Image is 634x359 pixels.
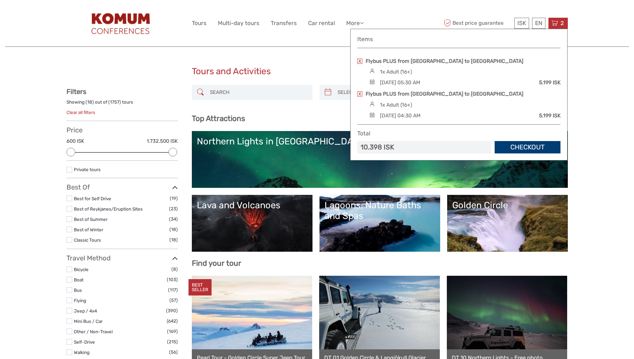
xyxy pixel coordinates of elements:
[539,112,560,119] div: 5.199 ISK
[539,79,560,86] div: 5.199 ISK
[167,317,178,325] span: (642)
[346,18,364,28] a: More
[368,102,377,107] img: person.svg
[167,276,178,283] span: (103)
[197,136,563,183] a: Northern Lights in [GEOGRAPHIC_DATA]
[67,110,95,115] a: Clear all filters
[197,200,307,247] a: Lava and Volcanoes
[74,308,97,314] a: Jeep / 4x4
[366,90,523,98] a: Flybus PLUS from [GEOGRAPHIC_DATA] to [GEOGRAPHIC_DATA]
[167,328,178,335] span: (169)
[325,200,435,222] div: Lagoons, Nature Baths and Spas
[197,200,307,211] div: Lava and Volcanoes
[86,5,158,41] img: 1472-683ecc8c-4b2e-40ea-b1c4-eb314e6d0582_logo_big.jpg
[368,69,377,74] img: person.svg
[169,296,178,304] span: (57)
[559,20,565,26] span: 2
[188,279,212,296] div: BEST SELLER
[170,195,178,202] span: (19)
[325,200,435,247] a: Lagoons, Nature Baths and Spas
[495,141,560,153] a: Checkout
[74,329,113,334] a: Other / Non-Travel
[452,200,563,247] a: Golden Circle
[166,307,178,315] span: (390)
[74,298,86,303] a: Flying
[368,112,377,117] img: calendar-black.svg
[169,226,178,233] span: (18)
[74,287,82,293] a: Bus
[197,136,563,147] div: Northern Lights in [GEOGRAPHIC_DATA]
[9,12,76,17] p: We're away right now. Please check back later!
[335,87,437,98] input: SELECT DATES
[74,206,143,212] a: Best of Reykjanes/Eruption Sites
[532,18,545,29] div: EN
[74,196,111,201] a: Best for Self Drive
[74,277,84,282] a: Boat
[67,88,86,96] strong: Filters
[74,267,89,272] a: Bicycle
[171,265,178,273] span: (8)
[110,99,119,105] label: 1757
[77,10,85,18] button: Open LiveChat chat widget
[517,20,526,26] span: ISK
[192,18,207,28] a: Tours
[192,66,442,77] h1: Tours and Activities
[271,18,297,28] a: Transfers
[380,68,412,76] div: 1x Adult (16+)
[207,87,309,98] input: SEARCH
[380,79,420,86] div: [DATE] 05:30 AM
[169,348,178,356] span: (56)
[74,350,90,355] a: Walking
[74,237,101,243] a: Classic Tours
[218,18,259,28] a: Multi-day tours
[308,18,335,28] a: Car rental
[368,79,377,84] img: calendar-black.svg
[192,259,241,268] b: Find your tour
[452,200,563,211] div: Golden Circle
[357,130,370,137] h4: Total
[169,205,178,213] span: (23)
[67,138,84,145] label: 600 ISK
[74,339,95,345] a: Self-Drive
[192,114,245,123] b: Top Attractions
[361,142,394,152] div: 10.398 ISK
[87,99,92,105] label: 18
[67,183,178,191] h3: Best Of
[147,138,178,145] label: 1.732.500 ISK
[167,338,178,346] span: (215)
[74,319,103,324] a: Mini Bus / Car
[442,18,513,29] span: Best price guarantee
[380,101,412,109] div: 1x Adult (16+)
[357,36,560,43] h4: Items
[169,215,178,223] span: (34)
[67,126,178,134] h3: Price
[168,286,178,294] span: (117)
[380,112,420,119] div: [DATE] 04:30 AM
[74,167,101,172] a: Private tours
[74,217,108,222] a: Best of Summer
[169,236,178,244] span: (18)
[67,254,178,262] h3: Travel Method
[67,99,178,109] div: Showing ( ) out of ( ) tours
[74,227,103,232] a: Best of Winter
[366,57,523,65] a: Flybus PLUS from [GEOGRAPHIC_DATA] to [GEOGRAPHIC_DATA]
